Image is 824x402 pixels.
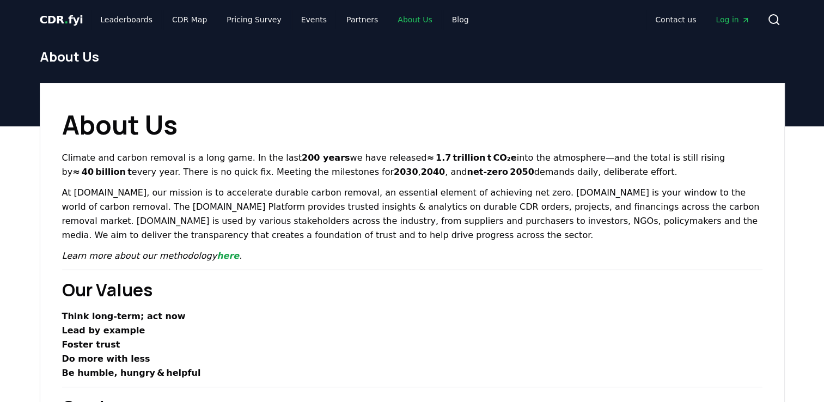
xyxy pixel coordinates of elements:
span: CDR fyi [40,13,83,26]
strong: Think long‑term; act now [62,311,186,321]
strong: Be humble, hungry & helpful [62,368,201,378]
a: Events [292,10,335,29]
a: Contact us [646,10,705,29]
strong: ≈ 1.7 trillion t CO₂e [426,153,516,163]
a: Leaderboards [91,10,161,29]
span: . [64,13,68,26]
h1: About Us [62,105,762,144]
h1: About Us [40,48,785,65]
strong: Lead by example [62,325,145,336]
a: Partners [338,10,387,29]
a: CDR Map [163,10,216,29]
a: About Us [389,10,441,29]
h2: Our Values [62,277,762,303]
nav: Main [91,10,477,29]
a: Pricing Survey [218,10,290,29]
strong: 2040 [421,167,445,177]
a: Log in [707,10,758,29]
strong: 200 years [302,153,350,163]
span: Log in [716,14,749,25]
nav: Main [646,10,758,29]
p: At [DOMAIN_NAME], our mission is to accelerate durable carbon removal, an essential element of ac... [62,186,762,242]
a: CDR.fyi [40,12,83,27]
strong: Do more with less [62,354,150,364]
strong: ≈ 40 billion t [72,167,132,177]
a: Blog [443,10,478,29]
p: Climate and carbon removal is a long game. In the last we have released into the atmosphere—and t... [62,151,762,179]
strong: net‑zero 2050 [467,167,534,177]
strong: 2030 [394,167,418,177]
strong: Foster trust [62,339,120,350]
a: here [217,251,239,261]
em: Learn more about our methodology . [62,251,242,261]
